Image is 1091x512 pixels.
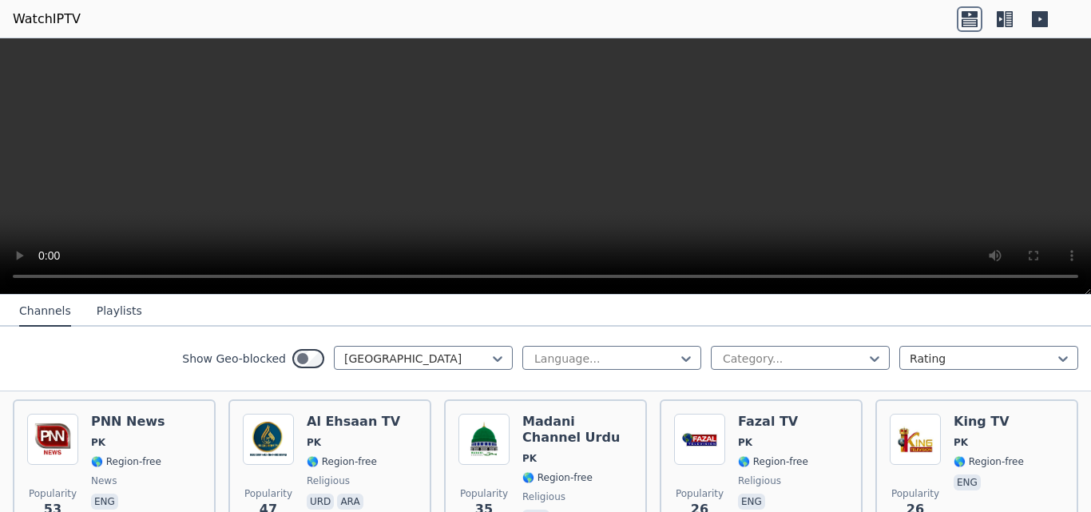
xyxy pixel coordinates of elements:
[91,474,117,487] span: news
[307,494,334,510] p: urd
[91,455,161,468] span: 🌎 Region-free
[954,436,968,449] span: PK
[307,414,400,430] h6: Al Ehsaan TV
[738,436,752,449] span: PK
[91,436,105,449] span: PK
[97,296,142,327] button: Playlists
[522,471,593,484] span: 🌎 Region-free
[890,414,941,465] img: King TV
[243,414,294,465] img: Al Ehsaan TV
[91,414,165,430] h6: PNN News
[738,455,808,468] span: 🌎 Region-free
[244,487,292,500] span: Popularity
[954,414,1024,430] h6: King TV
[27,414,78,465] img: PNN News
[307,436,321,449] span: PK
[29,487,77,500] span: Popularity
[13,10,81,29] a: WatchIPTV
[676,487,724,500] span: Popularity
[458,414,510,465] img: Madani Channel Urdu
[522,414,633,446] h6: Madani Channel Urdu
[522,490,565,503] span: religious
[954,474,981,490] p: eng
[674,414,725,465] img: Fazal TV
[91,494,118,510] p: eng
[738,414,808,430] h6: Fazal TV
[738,474,781,487] span: religious
[307,474,350,487] span: religious
[738,494,765,510] p: eng
[19,296,71,327] button: Channels
[182,351,286,367] label: Show Geo-blocked
[337,494,363,510] p: ara
[307,455,377,468] span: 🌎 Region-free
[522,452,537,465] span: PK
[891,487,939,500] span: Popularity
[460,487,508,500] span: Popularity
[954,455,1024,468] span: 🌎 Region-free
